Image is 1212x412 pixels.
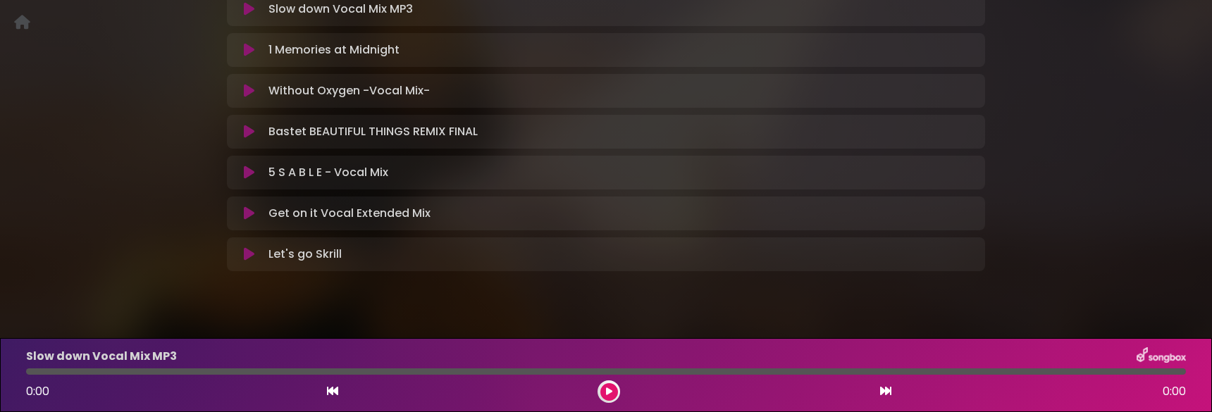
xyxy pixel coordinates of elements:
p: 5 S A B L E - Vocal Mix [268,164,388,181]
p: Slow down Vocal Mix MP3 [268,1,413,18]
p: 1 Memories at Midnight [268,42,400,58]
p: Without Oxygen -Vocal Mix- [268,82,430,99]
p: Get on it Vocal Extended Mix [268,205,431,222]
p: Let's go Skrill [268,246,342,263]
p: Bastet BEAUTIFUL THINGS REMIX FINAL [268,123,478,140]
